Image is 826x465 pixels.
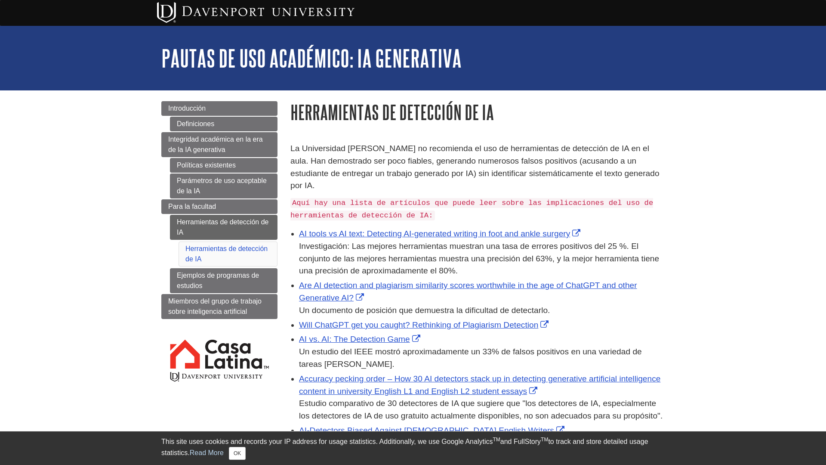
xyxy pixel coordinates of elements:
a: Para la facultad [161,199,277,214]
a: Políticas existentes [170,158,277,173]
div: Un estudio del IEEE mostró aproximadamente un 33% de falsos positivos en una variedad de tareas [... [299,346,665,371]
a: Pautas de uso académico: IA generativa [161,45,462,71]
div: Estudio comparativo de 30 detectores de IA que sugiere que "los detectores de IA, especialmente l... [299,397,665,422]
a: Link opens in new window [299,374,660,396]
a: Herramientas de detección de IA [170,215,277,240]
a: Parámetros de uso aceptable de la IA [170,174,277,198]
button: Close [229,447,246,460]
a: Link opens in new window [299,281,637,302]
a: Read More [190,449,224,456]
a: Herramientas de detección de IA [185,245,268,263]
a: Introducción [161,101,277,116]
h1: Herramientas de detección de IA [290,101,665,123]
a: Integridad académica en la era de la IA generativa [161,132,277,157]
a: Link opens in new window [299,335,422,344]
span: Introducción [168,105,206,112]
a: Link opens in new window [299,229,583,238]
span: Integridad académica en la era de la IA generativa [168,136,263,153]
span: Para la facultad [168,203,216,210]
a: Miembros del grupo de trabajo sobre inteligencia artificial [161,294,277,319]
div: Investigación: Las mejores herramientas muestran una tasa de errores positivos del 25 %. El conju... [299,240,665,277]
img: Davenport University [157,2,354,23]
div: Guide Page Menu [161,101,277,398]
p: La Universidad [PERSON_NAME] no recomienda el uso de herramientas de detección de IA en el aula. ... [290,143,665,192]
div: This site uses cookies and records your IP address for usage statistics. Additionally, we use Goo... [161,437,665,460]
span: Miembros del grupo de trabajo sobre inteligencia artificial [168,298,262,315]
a: Link opens in new window [299,320,551,329]
a: Link opens in new window [299,426,567,435]
a: Definiciones [170,117,277,131]
sup: TM [493,437,500,443]
code: Aquí hay una lista de artículos que puede leer sobre las implicaciones del uso de herramientas de... [290,198,653,220]
sup: TM [541,437,548,443]
div: Un documento de posición que demuestra la dificultad de detectarlo. [299,304,665,317]
a: Ejemplos de programas de estudios [170,268,277,293]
